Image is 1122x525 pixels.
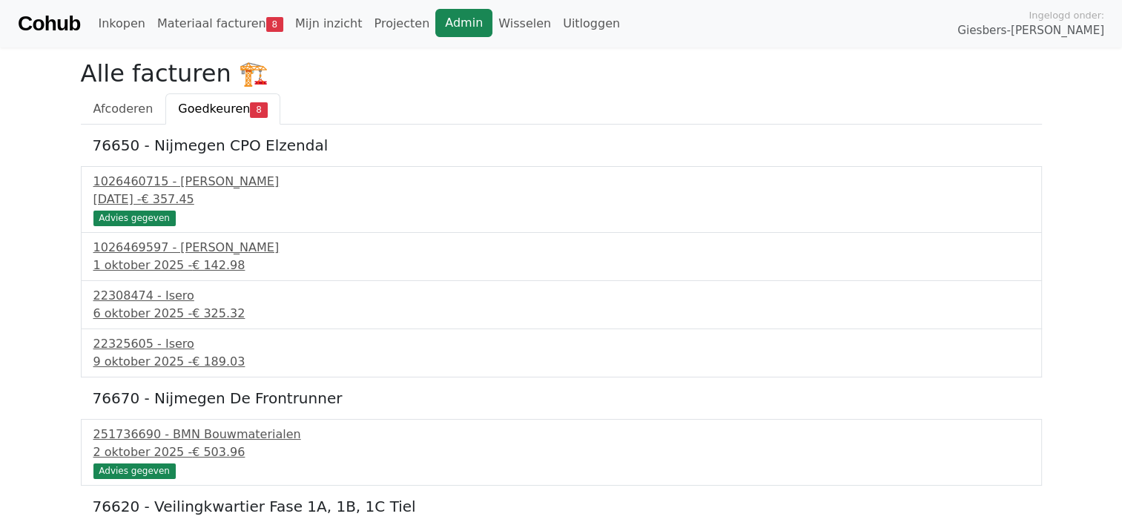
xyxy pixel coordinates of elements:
[192,354,245,369] span: € 189.03
[93,426,1029,477] a: 251736690 - BMN Bouwmaterialen2 oktober 2025 -€ 503.96 Advies gegeven
[266,17,283,32] span: 8
[93,498,1030,515] h5: 76620 - Veilingkwartier Fase 1A, 1B, 1C Tiel
[192,306,245,320] span: € 325.32
[93,239,1029,274] a: 1026469597 - [PERSON_NAME]1 oktober 2025 -€ 142.98
[141,192,194,206] span: € 357.45
[93,335,1029,371] a: 22325605 - Isero9 oktober 2025 -€ 189.03
[435,9,492,37] a: Admin
[81,93,166,125] a: Afcoderen
[492,9,557,39] a: Wisselen
[192,258,245,272] span: € 142.98
[178,102,250,116] span: Goedkeuren
[93,191,1029,208] div: [DATE] -
[81,59,1042,87] h2: Alle facturen 🏗️
[957,22,1104,39] span: Giesbers-[PERSON_NAME]
[93,463,176,478] div: Advies gegeven
[557,9,626,39] a: Uitloggen
[250,102,267,117] span: 8
[289,9,369,39] a: Mijn inzicht
[192,445,245,459] span: € 503.96
[93,426,1029,443] div: 251736690 - BMN Bouwmaterialen
[93,257,1029,274] div: 1 oktober 2025 -
[1029,8,1104,22] span: Ingelogd onder:
[93,173,1029,224] a: 1026460715 - [PERSON_NAME][DATE] -€ 357.45 Advies gegeven
[93,353,1029,371] div: 9 oktober 2025 -
[93,173,1029,191] div: 1026460715 - [PERSON_NAME]
[93,239,1029,257] div: 1026469597 - [PERSON_NAME]
[92,9,151,39] a: Inkopen
[93,443,1029,461] div: 2 oktober 2025 -
[151,9,289,39] a: Materiaal facturen8
[93,211,176,225] div: Advies gegeven
[93,305,1029,323] div: 6 oktober 2025 -
[18,6,80,42] a: Cohub
[93,136,1030,154] h5: 76650 - Nijmegen CPO Elzendal
[93,102,154,116] span: Afcoderen
[368,9,435,39] a: Projecten
[93,287,1029,323] a: 22308474 - Isero6 oktober 2025 -€ 325.32
[93,389,1030,407] h5: 76670 - Nijmegen De Frontrunner
[165,93,280,125] a: Goedkeuren8
[93,335,1029,353] div: 22325605 - Isero
[93,287,1029,305] div: 22308474 - Isero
